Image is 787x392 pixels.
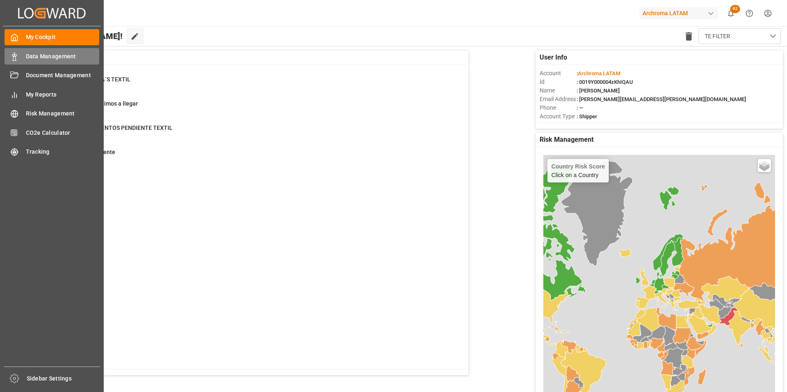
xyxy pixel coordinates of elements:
span: : Shipper [577,113,597,120]
button: Help Center [740,4,759,23]
span: Risk Management [540,135,594,145]
span: Account [540,69,577,78]
span: Id [540,78,577,86]
span: : 0019Y000004zKhIQAU [577,79,633,85]
a: 19ENVIO DOCUMENTOS PENDIENTE TEXTILPurchase Orders [42,124,458,141]
span: Account Type [540,112,577,121]
span: Phone [540,104,577,112]
span: My Cockpit [26,33,100,42]
a: 75CAMBIO DE ETA´S TEXTILContainer Schema [42,75,458,92]
span: Document Management [26,71,100,80]
span: TE FILTER [705,32,730,41]
span: CO2e Calculator [26,129,100,137]
span: ENVIO DOCUMENTOS PENDIENTE TEXTIL [63,125,172,131]
h4: Country Risk Score [552,163,605,170]
span: Data Management [26,52,100,61]
a: Risk Management [5,106,99,122]
span: : [577,70,620,76]
span: Sidebar Settings [27,374,100,383]
a: CO2e Calculator [5,125,99,141]
span: Tracking [26,148,100,156]
button: Archroma LATAM [639,5,722,21]
button: show 62 new notifications [722,4,740,23]
span: Hello [PERSON_NAME]! [34,28,123,44]
div: Archroma LATAM [639,7,718,19]
a: Document Management [5,67,99,83]
span: : [PERSON_NAME][EMAIL_ADDRESS][PERSON_NAME][DOMAIN_NAME] [577,96,746,102]
span: Email Address [540,95,577,104]
span: : [PERSON_NAME] [577,88,620,94]
a: Data Management [5,48,99,64]
span: User Info [540,53,567,62]
span: Name [540,86,577,95]
a: 94En transito proximos a llegarContainer Schema [42,99,458,117]
span: 62 [730,5,740,13]
button: open menu [699,28,781,44]
a: Tracking [5,144,99,160]
a: 623Textil PO PendientePurchase Orders [42,148,458,165]
a: Layers [758,159,771,172]
span: Risk Management [26,109,100,118]
a: My Reports [5,86,99,102]
div: Click on a Country [552,163,605,178]
span: Archroma LATAM [578,70,620,76]
a: My Cockpit [5,29,99,45]
span: My Reports [26,90,100,99]
span: : — [577,105,583,111]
